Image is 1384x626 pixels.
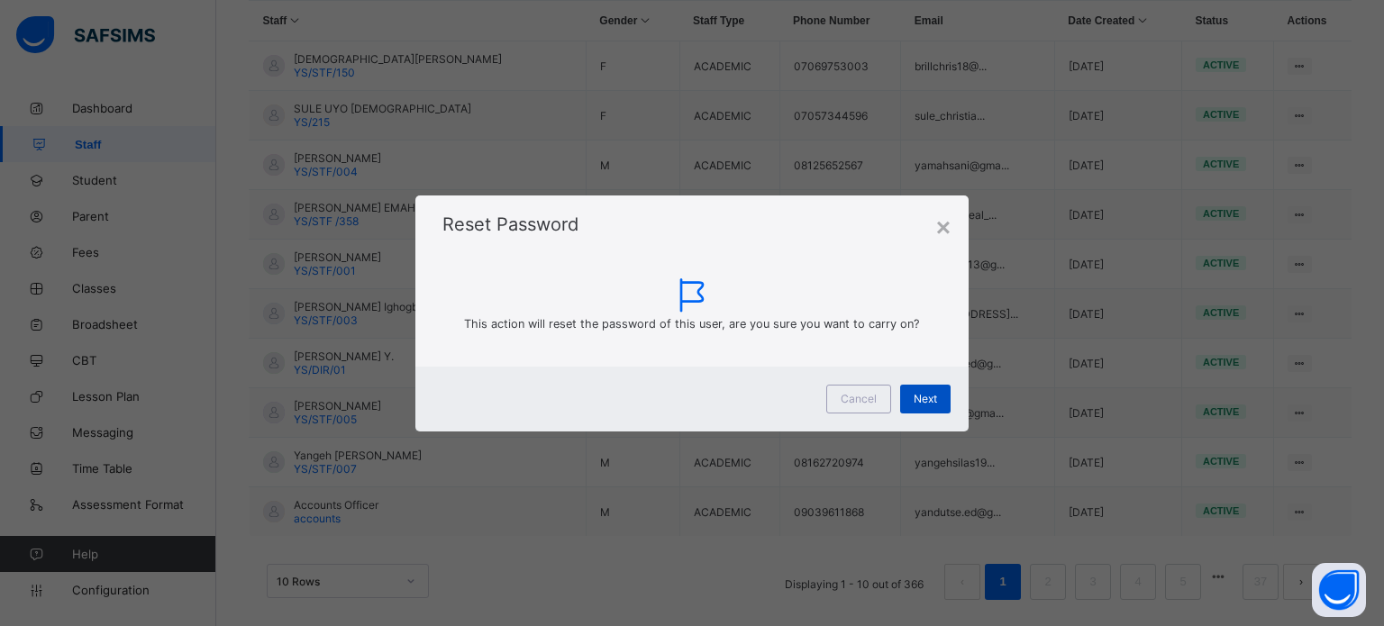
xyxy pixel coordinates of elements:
div: × [936,213,951,242]
span: Reset Password [442,213,578,235]
button: Open asap [1312,563,1366,617]
span: Next [914,392,937,405]
span: This action will reset the password of this user, are you sure you want to carry on? [464,317,919,331]
span: Cancel [841,392,877,405]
